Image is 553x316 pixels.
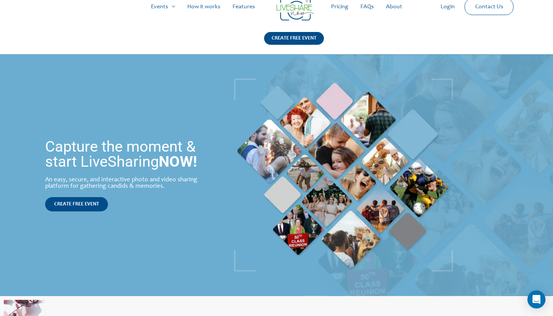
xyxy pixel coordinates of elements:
[264,32,324,45] div: CREATE FREE EVENT
[54,202,99,207] span: CREATE FREE EVENT
[234,79,453,272] img: LiveShare Moment | Live Photo Slideshow for Events | Create Free Events Album for Any Occasion
[159,153,197,170] strong: NOW!
[45,177,219,190] div: An easy, secure, and interactive photo and video sharing platform for gathering candids & memories.
[45,197,108,211] a: CREATE FREE EVENT
[264,32,324,54] a: CREATE FREE EVENT
[527,290,545,308] div: Open Intercom Messenger
[45,139,219,169] h1: Capture the moment & start LiveSharing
